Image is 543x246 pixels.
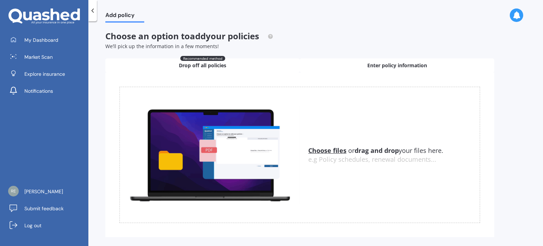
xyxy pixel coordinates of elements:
span: We’ll pick up the information in a few moments! [105,43,219,50]
a: My Dashboard [5,33,88,47]
span: Log out [24,222,41,229]
span: My Dashboard [24,36,58,44]
a: Explore insurance [5,67,88,81]
a: Market Scan [5,50,88,64]
img: upload.de96410c8ce839c3fdd5.gif [120,105,300,205]
span: Market Scan [24,53,53,61]
span: Notifications [24,87,53,95]
a: Log out [5,218,88,233]
span: to add your policies [181,30,259,42]
u: Choose files [308,146,346,155]
div: e.g Policy schedules, renewal documents... [308,156,480,164]
span: Submit feedback [24,205,64,212]
span: Recommended method [180,56,225,61]
span: [PERSON_NAME] [24,188,63,195]
a: Submit feedback [5,201,88,216]
span: Add policy [105,12,144,21]
img: 3d2adf9a51636798926a49cc740a943f [8,186,19,196]
span: or your files here. [308,146,443,155]
b: drag and drop [355,146,399,155]
span: Choose an option [105,30,273,42]
a: Notifications [5,84,88,98]
span: Explore insurance [24,70,65,78]
span: Enter policy information [367,62,427,69]
a: [PERSON_NAME] [5,184,88,199]
span: Drop off all policies [179,62,226,69]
